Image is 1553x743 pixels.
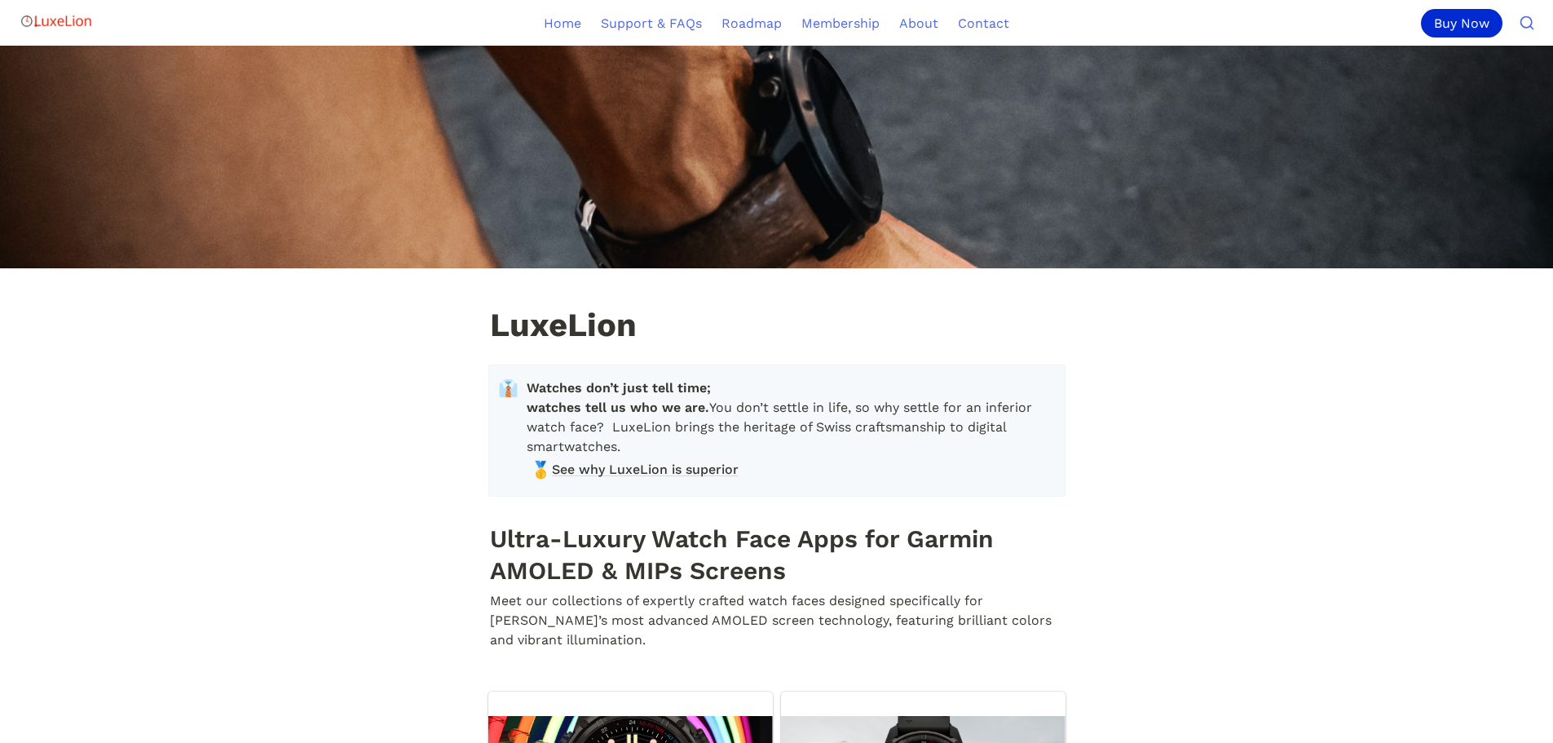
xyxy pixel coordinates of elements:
a: 🥇See why LuxeLion is superior [527,458,1052,482]
img: Logo [20,5,93,38]
div: Buy Now [1421,9,1502,38]
span: You don’t settle in life, so why settle for an inferior watch face? LuxeLion brings the heritage ... [527,378,1052,457]
span: 🥇 [531,460,547,476]
p: Meet our collections of expertly crafted watch faces designed specifically for [PERSON_NAME]’s mo... [488,589,1065,652]
strong: Watches don’t just tell time; watches tell us who we are. [527,380,715,415]
h1: LuxeLion [488,307,1065,347]
span: 👔 [498,378,518,398]
a: Buy Now [1421,9,1509,38]
h1: Ultra-Luxury Watch Face Apps for Garmin AMOLED & MIPs Screens [488,520,1065,589]
span: See why LuxeLion is superior [552,460,739,480]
